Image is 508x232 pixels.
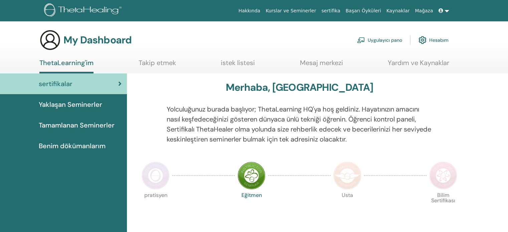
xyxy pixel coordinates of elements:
a: istek listesi [221,59,255,72]
a: Takip etmek [139,59,176,72]
p: Eğitmen [237,193,266,221]
a: Hakkında [236,5,263,17]
span: Benim dökümanlarım [39,141,106,151]
p: Yolculuğunuz burada başlıyor; ThetaLearning HQ'ya hoş geldiniz. Hayatınızın amacını nasıl keşfede... [167,104,433,144]
a: ThetaLearning'im [39,59,94,73]
a: Mağaza [412,5,436,17]
img: Practitioner [142,162,170,190]
a: Hesabım [418,33,449,47]
h3: My Dashboard [63,34,132,46]
img: Certificate of Science [429,162,457,190]
img: cog.svg [418,34,427,46]
img: Master [333,162,361,190]
img: Instructor [237,162,266,190]
p: pratisyen [142,193,170,221]
a: sertifika [319,5,343,17]
a: Kurslar ve Seminerler [263,5,319,17]
span: Tamamlanan Seminerler [39,120,115,130]
span: Yaklaşan Seminerler [39,99,102,109]
a: Mesaj merkezi [300,59,343,72]
a: Uygulayıcı pano [357,33,402,47]
img: logo.png [44,3,124,18]
h3: Merhaba, [GEOGRAPHIC_DATA] [226,81,373,93]
a: Kaynaklar [384,5,412,17]
img: generic-user-icon.jpg [39,29,61,51]
a: Başarı Öyküleri [343,5,384,17]
a: Yardım ve Kaynaklar [388,59,449,72]
p: Usta [333,193,361,221]
p: Bilim Sertifikası [429,193,457,221]
span: sertifikalar [39,79,72,89]
img: chalkboard-teacher.svg [357,37,365,43]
